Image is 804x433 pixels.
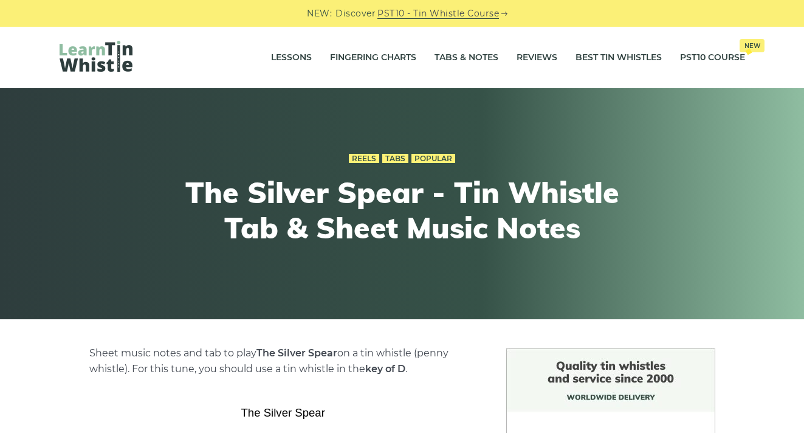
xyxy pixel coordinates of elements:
[330,43,416,73] a: Fingering Charts
[435,43,498,73] a: Tabs & Notes
[60,41,132,72] img: LearnTinWhistle.com
[382,154,408,164] a: Tabs
[740,39,764,52] span: New
[271,43,312,73] a: Lessons
[680,43,745,73] a: PST10 CourseNew
[349,154,379,164] a: Reels
[517,43,557,73] a: Reviews
[179,175,626,245] h1: The Silver Spear - Tin Whistle Tab & Sheet Music Notes
[576,43,662,73] a: Best Tin Whistles
[411,154,455,164] a: Popular
[365,363,405,375] strong: key of D
[89,345,477,377] p: Sheet music notes and tab to play on a tin whistle (penny whistle). For this tune, you should use...
[256,347,337,359] strong: The Silver Spear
